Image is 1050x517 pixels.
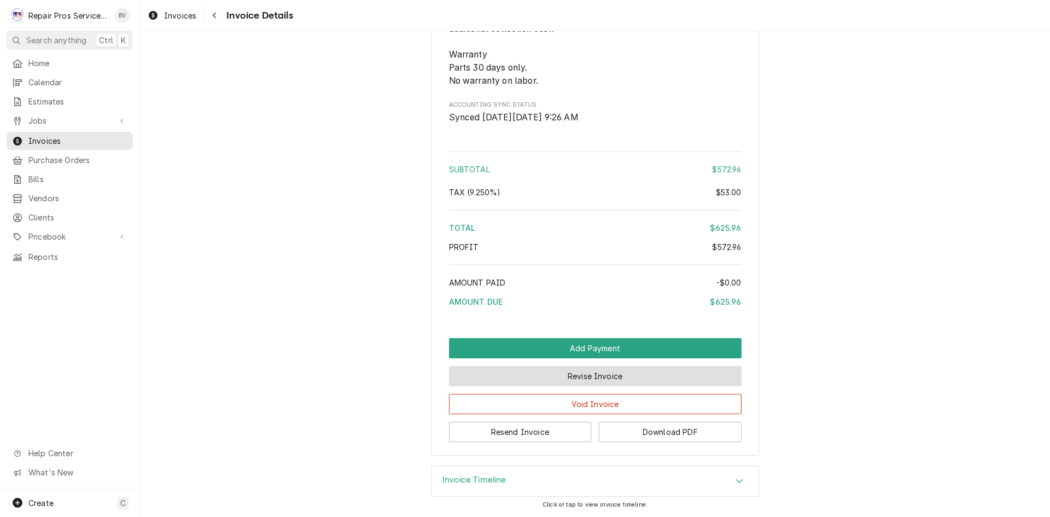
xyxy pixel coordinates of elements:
a: Clients [7,208,133,226]
div: Repair Pros Services Inc's Avatar [10,8,25,23]
div: Amount Summary [449,147,742,315]
a: Estimates [7,92,133,111]
div: Invoice Timeline [431,466,759,497]
a: Go to Help Center [7,444,133,462]
button: Resend Invoice [449,422,592,442]
a: Vendors [7,189,133,207]
div: Button Group [449,338,742,442]
span: Reports [28,251,127,263]
a: Go to What's New [7,463,133,481]
div: Button Group Row [449,414,742,442]
div: Button Group Row [449,358,742,386]
button: Void Invoice [449,394,742,414]
div: $625.96 [710,222,741,234]
div: Accordion Header [431,466,759,497]
div: Profit [449,241,742,253]
span: Jobs [28,115,111,126]
span: K [121,34,126,46]
span: Total [449,223,476,233]
h3: Invoice Timeline [442,475,506,485]
span: C [120,497,126,509]
a: Invoices [143,7,201,25]
div: $625.96 [710,296,741,307]
span: Estimates [28,96,127,107]
a: Go to Pricebook [7,228,133,246]
a: Calendar [7,73,133,91]
div: -$0.00 [716,277,742,288]
div: Accounting Sync Status [449,101,742,124]
div: Brian Volker's Avatar [115,8,130,23]
span: Accounting Sync Status [449,111,742,124]
div: $572.96 [712,241,741,253]
div: Tax [449,187,742,198]
div: R [10,8,25,23]
span: Search anything [26,34,86,46]
button: Add Payment [449,338,742,358]
button: Search anythingCtrlK [7,31,133,50]
span: Ctrl [99,34,113,46]
span: Synced [DATE][DATE] 9:26 AM [449,112,579,123]
button: Download PDF [599,422,742,442]
span: Help Center [28,448,126,459]
span: Invoices [164,10,196,21]
button: Accordion Details Expand Trigger [431,466,759,497]
button: Revise Invoice [449,366,742,386]
span: Profit [449,242,479,252]
span: Calendar [28,77,127,88]
span: Create [28,498,54,508]
span: Subtotal [449,165,490,174]
div: $572.96 [712,164,741,175]
div: BV [115,8,130,23]
span: Home [28,57,127,69]
span: Accounting Sync Status [449,101,742,109]
span: Purchase Orders [28,154,127,166]
span: Vendors [28,193,127,204]
span: Amount Due [449,297,503,306]
div: $53.00 [716,187,742,198]
a: Go to Jobs [7,112,133,130]
span: Clients [28,212,127,223]
span: What's New [28,467,126,478]
a: Bills [7,170,133,188]
span: Invoices [28,135,127,147]
a: Purchase Orders [7,151,133,169]
div: Repair Pros Services Inc [28,10,109,21]
div: Button Group Row [449,338,742,358]
span: Click or tap to view invoice timeline. [542,501,647,508]
div: Button Group Row [449,386,742,414]
a: Invoices [7,132,133,150]
div: Subtotal [449,164,742,175]
span: [7%] Tennessee State [2.25%] Tennessee, Hamilton County [449,188,501,197]
span: Bills [28,173,127,185]
div: Amount Due [449,296,742,307]
a: Home [7,54,133,72]
div: Amount Paid [449,277,742,288]
div: Total [449,222,742,234]
button: Navigate back [206,7,223,24]
span: Amount Paid [449,278,506,287]
span: Pricebook [28,231,111,242]
a: Reports [7,248,133,266]
span: Invoice Details [223,8,293,23]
